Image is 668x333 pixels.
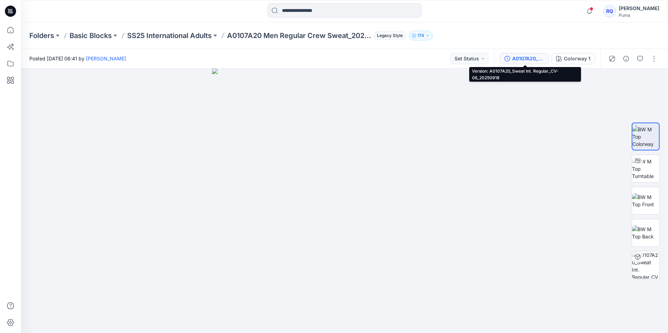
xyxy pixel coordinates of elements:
img: BW M Top Colorway [632,126,659,148]
div: Colorway 1 [564,55,590,62]
img: A0107A20_Sweat Int. Regular_CV-06_20250918 Colorway 1 [632,251,659,279]
span: Posted [DATE] 06:41 by [29,55,126,62]
p: 174 [417,32,424,39]
button: Colorway 1 [552,53,595,64]
a: SS25 International Adults [127,31,212,40]
span: Legacy Style [374,31,406,40]
div: Puma [619,13,659,18]
div: RQ [603,5,616,17]
button: 174 [409,31,433,40]
a: Folders [29,31,54,40]
a: Basic Blocks [70,31,112,40]
div: A0107A20_Sweat Int. Regular_CV-06_20250918 [512,55,544,62]
img: BW M Top Back [632,225,659,240]
img: eyJhbGciOiJIUzI1NiIsImtpZCI6IjAiLCJzbHQiOiJzZXMiLCJ0eXAiOiJKV1QifQ.eyJkYXRhIjp7InR5cGUiOiJzdG9yYW... [212,68,477,333]
button: Legacy Style [371,31,406,40]
button: A0107A20_Sweat Int. Regular_CV-06_20250918 [500,53,549,64]
p: A0107A20 Men Regular Crew Sweat_20240104 [227,31,371,40]
img: BW M Top Front [632,193,659,208]
img: BW M Top Turntable [632,158,659,180]
a: [PERSON_NAME] [86,55,126,61]
button: Details [620,53,632,64]
div: [PERSON_NAME] [619,4,659,13]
